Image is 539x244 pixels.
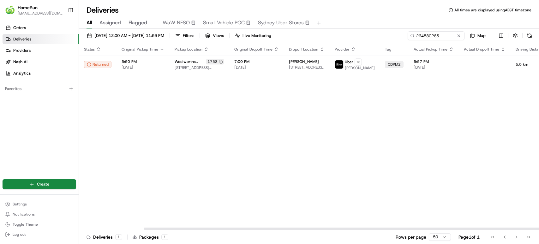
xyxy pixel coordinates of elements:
button: Live Monitoring [232,31,274,40]
img: uber-new-logo.jpeg [335,60,343,69]
div: Packages [133,234,168,240]
span: Filters [183,33,194,39]
span: Nash AI [13,59,27,65]
span: 5:50 PM [122,59,165,64]
button: Notifications [3,210,76,219]
button: Log out [3,230,76,239]
span: Actual Dropoff Time [464,47,499,52]
a: Analytics [3,68,79,78]
button: +3 [355,58,362,65]
a: Providers [3,46,79,56]
span: Views [213,33,224,39]
span: [DATE] [414,65,454,70]
span: Dropoff Location [289,47,318,52]
button: Filters [172,31,197,40]
button: Refresh [525,31,534,40]
span: Sydney Uber Stores [258,19,304,27]
span: [DATE] [234,65,279,70]
span: Actual Pickup Time [414,47,447,52]
button: Toggle Theme [3,220,76,229]
img: HomeRun [5,5,15,15]
span: Provider [335,47,350,52]
button: [EMAIL_ADDRESS][DOMAIN_NAME] [18,11,63,16]
button: HomeRunHomeRun[EMAIL_ADDRESS][DOMAIN_NAME] [3,3,65,18]
div: Deliveries [87,234,122,240]
span: [PERSON_NAME] [289,59,319,64]
input: Type to search [408,31,464,40]
span: All times are displayed using AEST timezone [454,8,531,13]
span: Status [84,47,95,52]
span: Analytics [13,70,31,76]
button: Create [3,179,76,189]
span: Pickup Location [175,47,202,52]
span: Uber [345,59,353,64]
span: Providers [13,48,31,53]
button: Settings [3,200,76,209]
h1: Deliveries [87,5,119,15]
span: Create [37,181,49,187]
span: Assigned [99,19,121,27]
span: [STREET_ADDRESS][PERSON_NAME] [289,65,325,70]
a: Deliveries [3,34,79,44]
span: Notifications [13,212,35,217]
div: 1 [115,234,122,240]
div: Page 1 of 1 [458,234,480,240]
span: 5:57 PM [414,59,454,64]
div: Favorites [3,84,76,94]
span: Tag [385,47,391,52]
span: Small Vehicle POC [203,19,245,27]
span: Toggle Theme [13,222,38,227]
span: Live Monitoring [243,33,271,39]
p: Rows per page [396,234,426,240]
span: WaW NFSO [163,19,190,27]
div: 1 [161,234,168,240]
button: HomeRun [18,4,38,11]
span: Deliveries [13,36,31,42]
button: Returned [84,61,111,68]
span: Log out [13,232,26,237]
span: Woolworths [PERSON_NAME] [175,59,205,64]
span: All [87,19,92,27]
div: 1758 [206,59,224,64]
span: [DATE] 12:00 AM - [DATE] 11:59 PM [94,33,164,39]
span: [DATE] [122,65,165,70]
span: [STREET_ADDRESS][PERSON_NAME] [175,65,224,70]
span: Settings [13,202,27,207]
button: Map [467,31,488,40]
span: Map [477,33,486,39]
a: Orders [3,23,79,33]
a: Nash AI [3,57,79,67]
span: Flagged [129,19,147,27]
button: [DATE] 12:00 AM - [DATE] 11:59 PM [84,31,167,40]
span: Original Pickup Time [122,47,158,52]
span: Original Dropoff Time [234,47,272,52]
span: 7:00 PM [234,59,279,64]
span: [PERSON_NAME] [345,65,375,70]
button: Views [202,31,227,40]
span: Orders [13,25,26,31]
span: CDPM2 [388,62,401,67]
